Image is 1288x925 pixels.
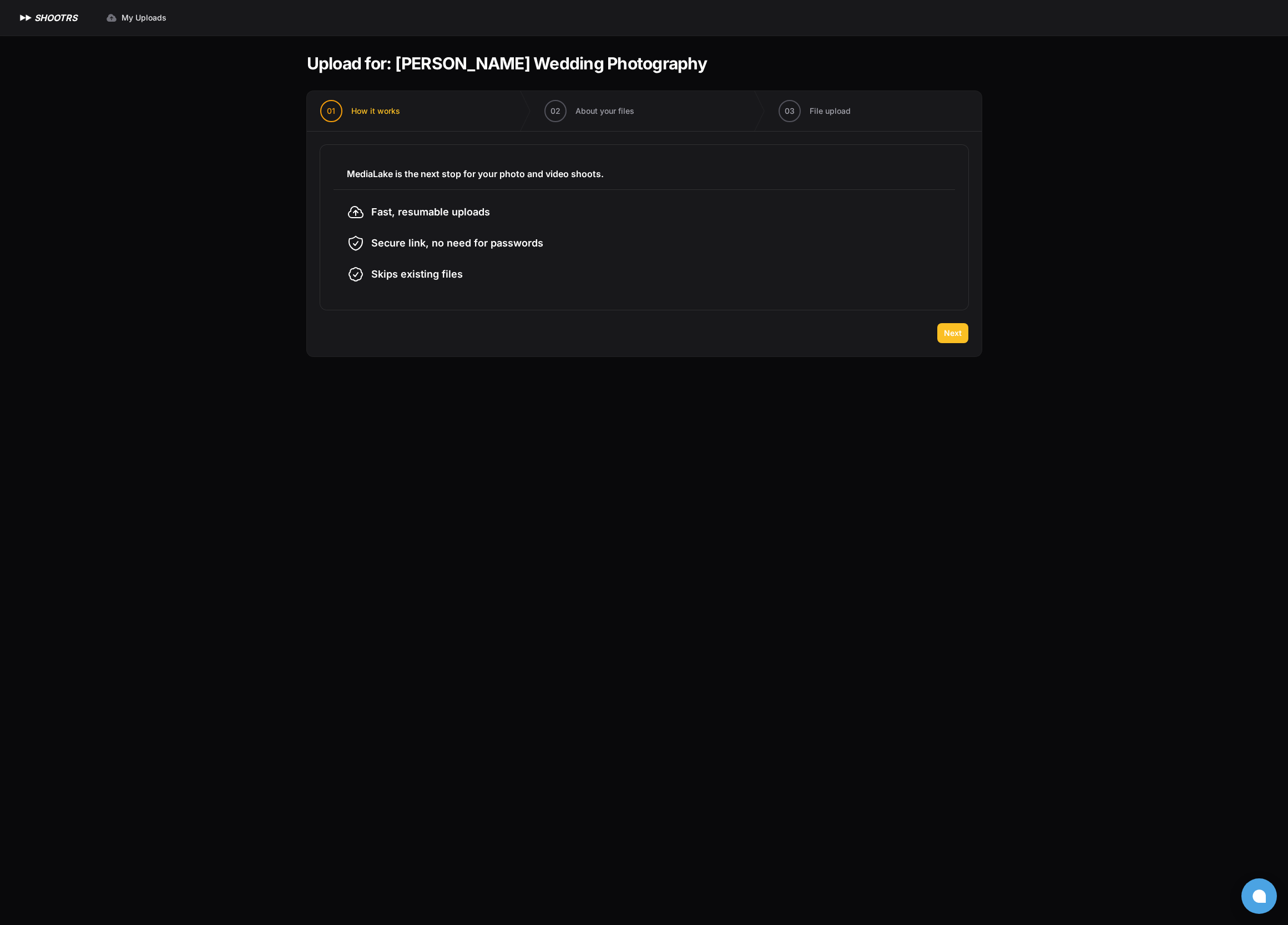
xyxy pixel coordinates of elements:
span: File upload [810,105,851,117]
button: Next [937,323,968,343]
span: How it works [351,105,400,117]
h3: MediaLake is the next stop for your photo and video shoots. [347,167,942,180]
button: 02 About your files [531,91,648,131]
button: 03 File upload [765,91,864,131]
img: SHOOTRS [18,11,34,24]
span: Next [944,328,962,339]
h1: Upload for: [PERSON_NAME] Wedding Photography [307,53,707,73]
button: Open chat window [1241,878,1277,914]
a: SHOOTRS SHOOTRS [18,11,77,24]
button: 01 How it works [307,91,413,131]
span: 01 [327,105,335,117]
span: Fast, resumable uploads [371,204,490,220]
span: About your files [575,105,634,117]
span: 03 [785,105,795,117]
span: Skips existing files [371,267,463,282]
h1: SHOOTRS [34,11,77,24]
span: Secure link, no need for passwords [371,235,543,251]
span: My Uploads [122,12,166,23]
span: 02 [550,105,560,117]
a: My Uploads [99,8,173,28]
